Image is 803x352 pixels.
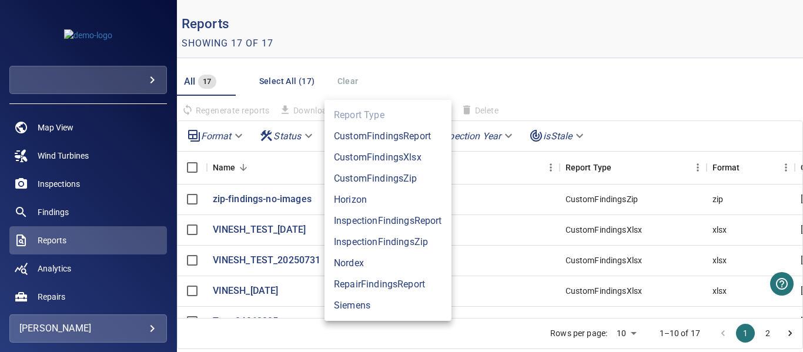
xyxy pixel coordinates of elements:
[324,189,451,210] li: Horizon
[324,168,451,189] li: CustomFindingsZip
[324,232,451,253] li: InspectionFindingsZip
[324,147,451,168] li: CustomFindingsXlsx
[324,126,451,147] li: CustomFindingsReport
[324,295,451,316] li: Siemens
[324,274,451,295] li: RepairFindingsReport
[324,253,451,274] li: Nordex
[324,210,451,232] li: InspectionFindingsReport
